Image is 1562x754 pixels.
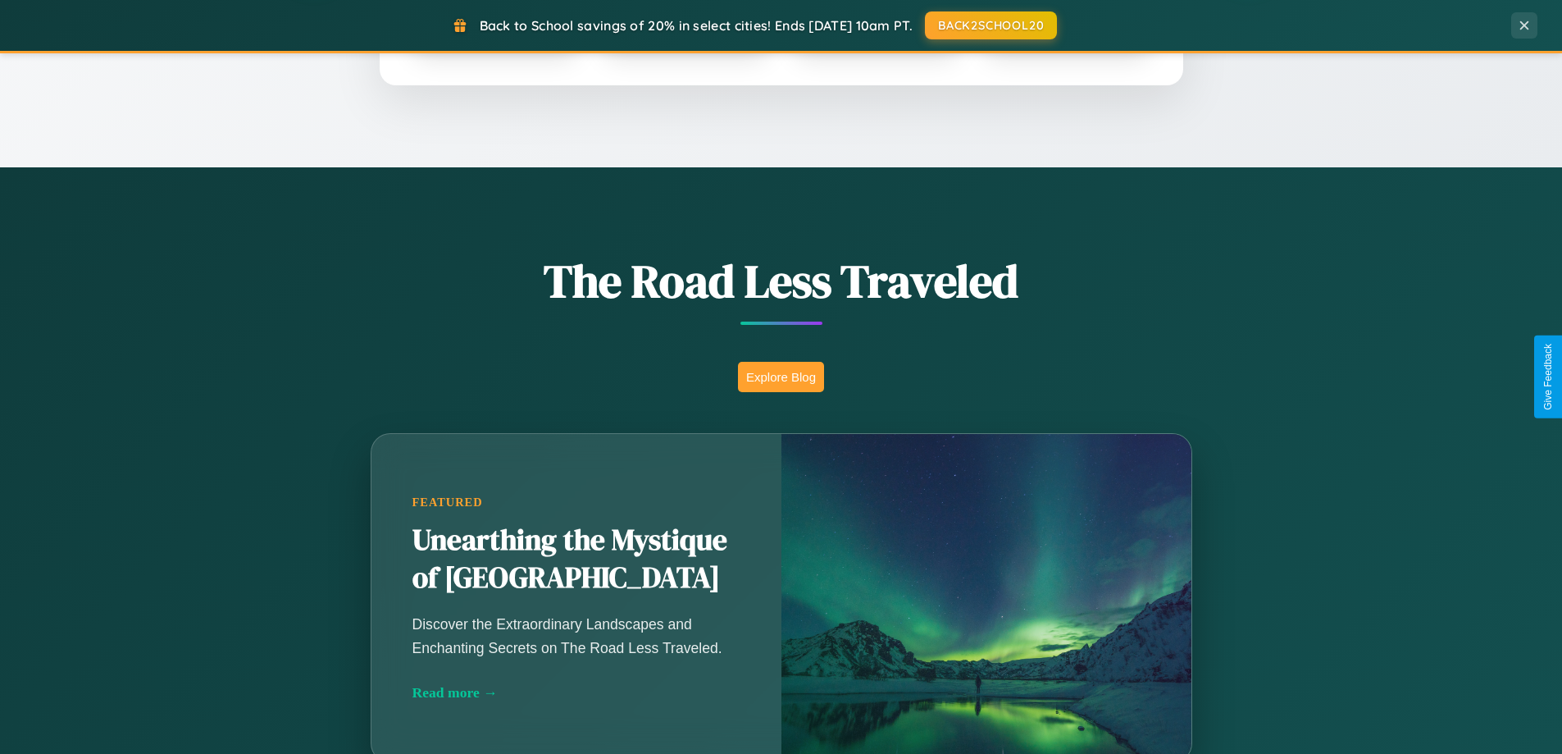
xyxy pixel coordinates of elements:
[412,522,740,597] h2: Unearthing the Mystique of [GEOGRAPHIC_DATA]
[925,11,1057,39] button: BACK2SCHOOL20
[289,249,1273,313] h1: The Road Less Traveled
[412,684,740,701] div: Read more →
[480,17,913,34] span: Back to School savings of 20% in select cities! Ends [DATE] 10am PT.
[1542,344,1554,410] div: Give Feedback
[412,496,740,510] div: Featured
[738,362,824,392] button: Explore Blog
[412,613,740,659] p: Discover the Extraordinary Landscapes and Enchanting Secrets on The Road Less Traveled.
